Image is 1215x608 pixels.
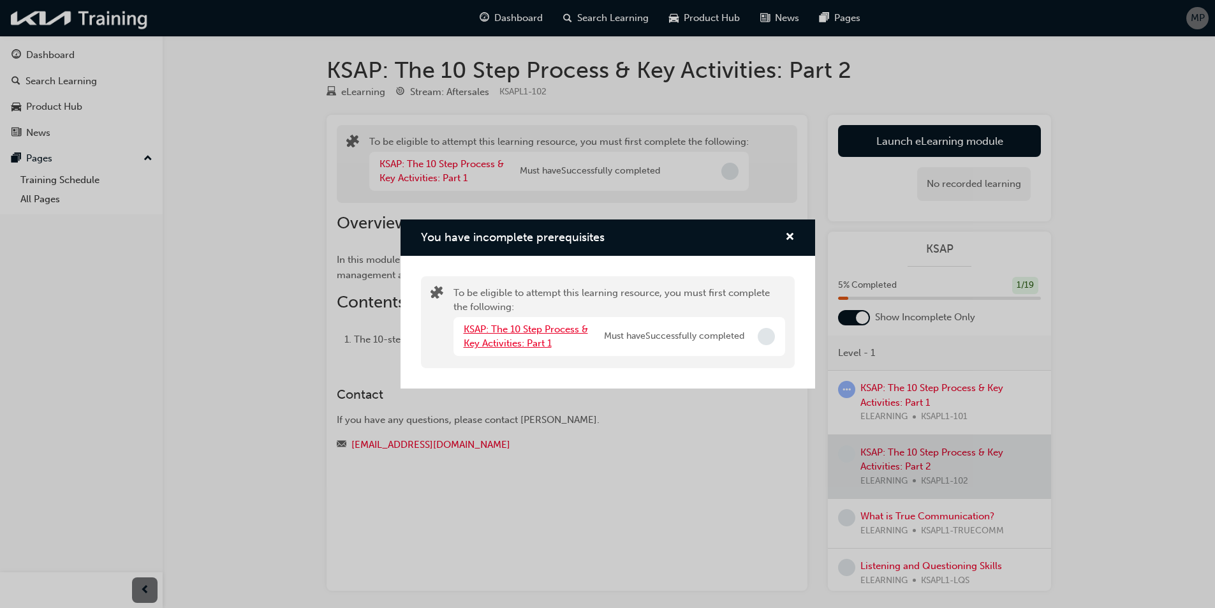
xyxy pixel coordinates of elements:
[785,232,795,244] span: cross-icon
[401,219,815,389] div: You have incomplete prerequisites
[785,230,795,246] button: cross-icon
[758,328,775,345] span: Incomplete
[464,323,588,350] a: KSAP: The 10 Step Process & Key Activities: Part 1
[453,286,785,359] div: To be eligible to attempt this learning resource, you must first complete the following:
[431,287,443,302] span: puzzle-icon
[604,329,744,344] span: Must have Successfully completed
[421,230,605,244] span: You have incomplete prerequisites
